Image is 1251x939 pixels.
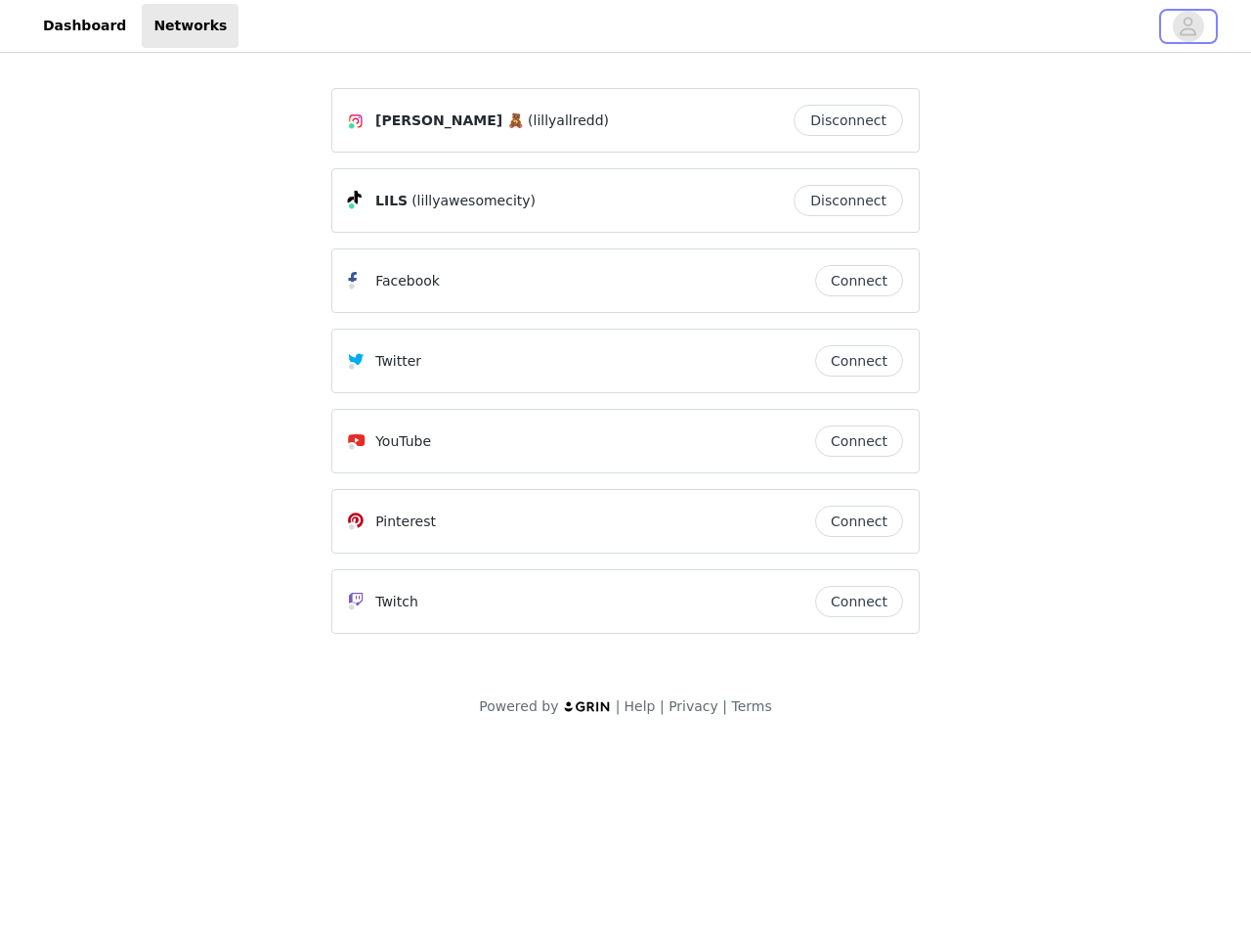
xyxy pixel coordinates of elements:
[479,698,558,714] span: Powered by
[528,111,609,131] span: (lillyallredd)
[31,4,138,48] a: Dashboard
[411,191,536,211] span: (lillyawesomecity)
[375,592,418,612] p: Twitch
[375,111,524,131] span: [PERSON_NAME] 🧸
[616,698,621,714] span: |
[815,506,903,537] button: Connect
[815,425,903,457] button: Connect
[815,345,903,377] button: Connect
[731,698,771,714] a: Terms
[375,191,408,211] span: LILS
[375,512,436,532] p: Pinterest
[660,698,665,714] span: |
[142,4,238,48] a: Networks
[1179,11,1197,42] div: avatar
[563,700,612,713] img: logo
[625,698,656,714] a: Help
[348,113,364,129] img: Instagram Icon
[815,586,903,617] button: Connect
[794,185,903,216] button: Disconnect
[794,105,903,136] button: Disconnect
[375,351,421,372] p: Twitter
[375,271,440,291] p: Facebook
[375,431,431,452] p: YouTube
[669,698,718,714] a: Privacy
[815,265,903,296] button: Connect
[722,698,727,714] span: |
